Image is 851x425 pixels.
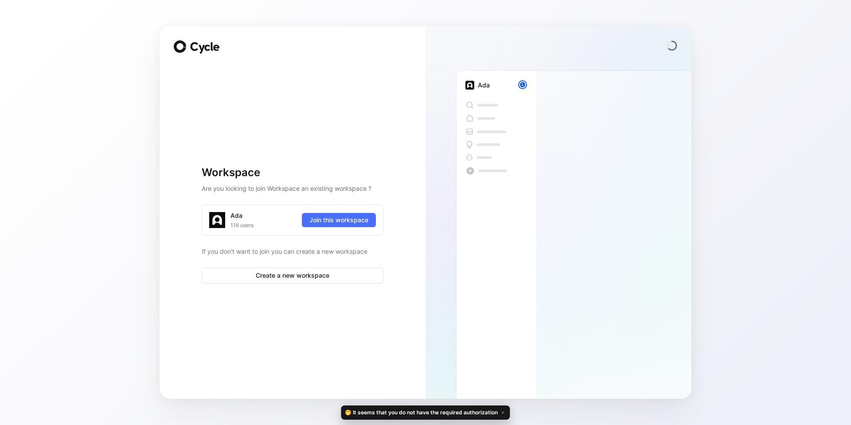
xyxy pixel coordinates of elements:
span: Create a new workspace [209,270,376,281]
div: L [519,81,526,88]
h1: Workspace [202,165,383,180]
img: cc396f5f-eeb8-4591-bd81-6252872fc9fa.png [465,81,474,90]
div: Ada [230,210,242,221]
div: 🤭 It seems that you do not have the required authorization [341,405,510,420]
span: 116 users [230,221,254,230]
img: logo [209,212,225,228]
span: Join this workspace [309,215,368,225]
button: Join this workspace [302,213,376,227]
p: If you don't want to join you can create a new workspace [202,246,383,257]
h2: Are you looking to join Workspace an existing workspace ? [202,183,383,194]
div: Ada [478,80,490,91]
button: Create a new workspace [202,268,383,283]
